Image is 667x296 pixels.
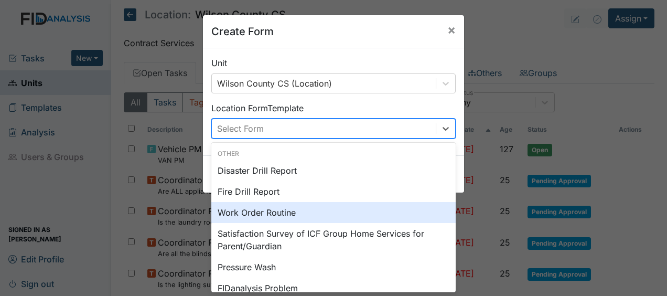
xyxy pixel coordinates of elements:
[211,57,227,69] label: Unit
[211,24,274,39] h5: Create Form
[211,149,456,158] div: Other
[447,22,456,37] span: ×
[439,15,464,45] button: Close
[217,77,332,90] div: Wilson County CS (Location)
[211,257,456,278] div: Pressure Wash
[217,122,264,135] div: Select Form
[211,102,304,114] label: Location Form Template
[211,202,456,223] div: Work Order Routine
[211,181,456,202] div: Fire Drill Report
[211,223,456,257] div: Satisfaction Survey of ICF Group Home Services for Parent/Guardian
[211,160,456,181] div: Disaster Drill Report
